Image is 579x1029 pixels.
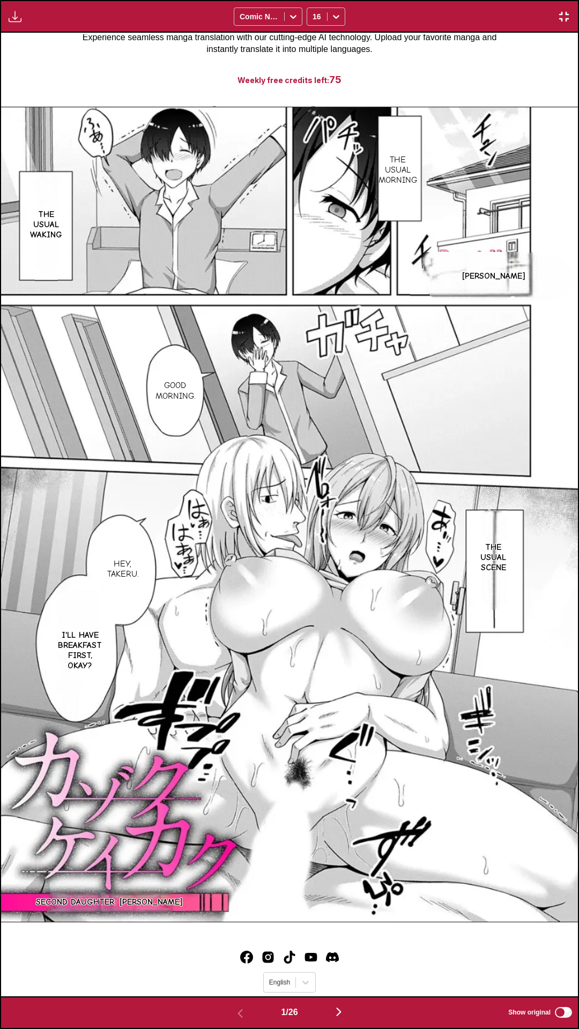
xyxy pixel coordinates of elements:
[508,1009,551,1016] span: Show original
[234,1007,247,1020] img: Previous page
[28,207,64,243] p: The usual waking
[460,269,528,284] p: [PERSON_NAME]
[555,1007,572,1018] input: Show original
[1,107,578,922] img: Manga Panel
[376,153,419,188] p: The usual morning
[478,540,508,576] p: The usual scene
[34,895,185,909] p: Second daughter: [PERSON_NAME]
[153,378,197,403] p: Good morning.
[9,10,21,23] img: Download translated images
[100,557,145,581] p: Hey, takeru.
[281,1008,298,1017] span: 1 / 26
[56,628,104,674] p: I'll have breakfast first, okay?
[332,1005,345,1018] img: Next page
